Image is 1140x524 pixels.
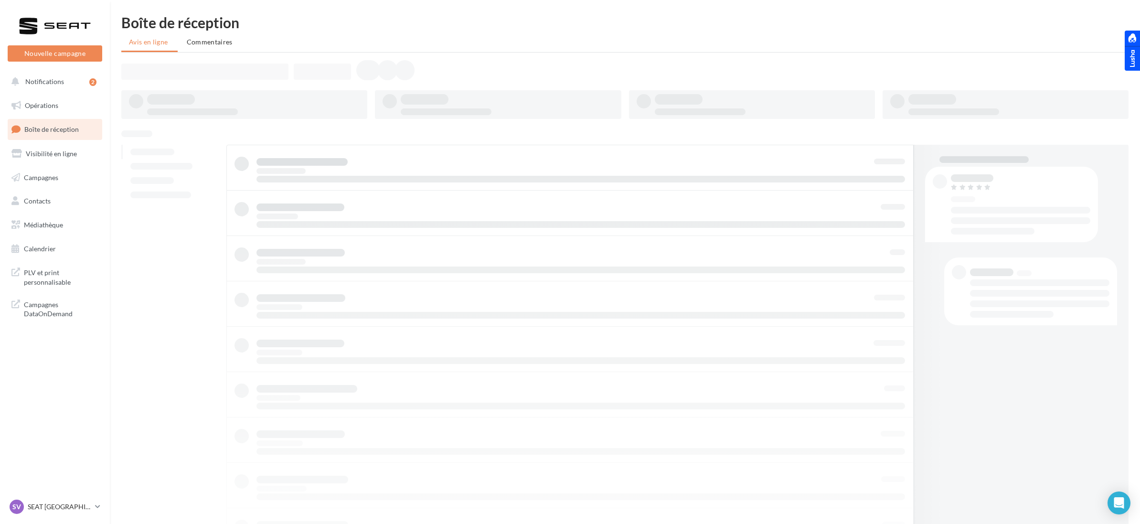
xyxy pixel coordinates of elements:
a: Campagnes [6,168,104,188]
button: Nouvelle campagne [8,45,102,62]
span: Opérations [25,101,58,109]
span: SV [12,502,21,512]
span: Boîte de réception [24,125,79,133]
span: PLV et print personnalisable [24,266,98,287]
span: Campagnes [24,173,58,181]
a: PLV et print personnalisable [6,262,104,290]
span: Notifications [25,77,64,86]
div: Boîte de réception [121,15,1129,30]
a: Contacts [6,191,104,211]
a: Opérations [6,96,104,116]
a: Campagnes DataOnDemand [6,294,104,322]
span: Visibilité en ligne [26,150,77,158]
span: Commentaires [187,38,233,46]
div: Open Intercom Messenger [1108,492,1130,514]
p: SEAT [GEOGRAPHIC_DATA] [28,502,91,512]
a: Calendrier [6,239,104,259]
a: SV SEAT [GEOGRAPHIC_DATA] [8,498,102,516]
span: Calendrier [24,245,56,253]
a: Visibilité en ligne [6,144,104,164]
span: Contacts [24,197,51,205]
button: Notifications 2 [6,72,100,92]
span: Campagnes DataOnDemand [24,298,98,319]
a: Médiathèque [6,215,104,235]
a: Boîte de réception [6,119,104,139]
span: Médiathèque [24,221,63,229]
div: 2 [89,78,96,86]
